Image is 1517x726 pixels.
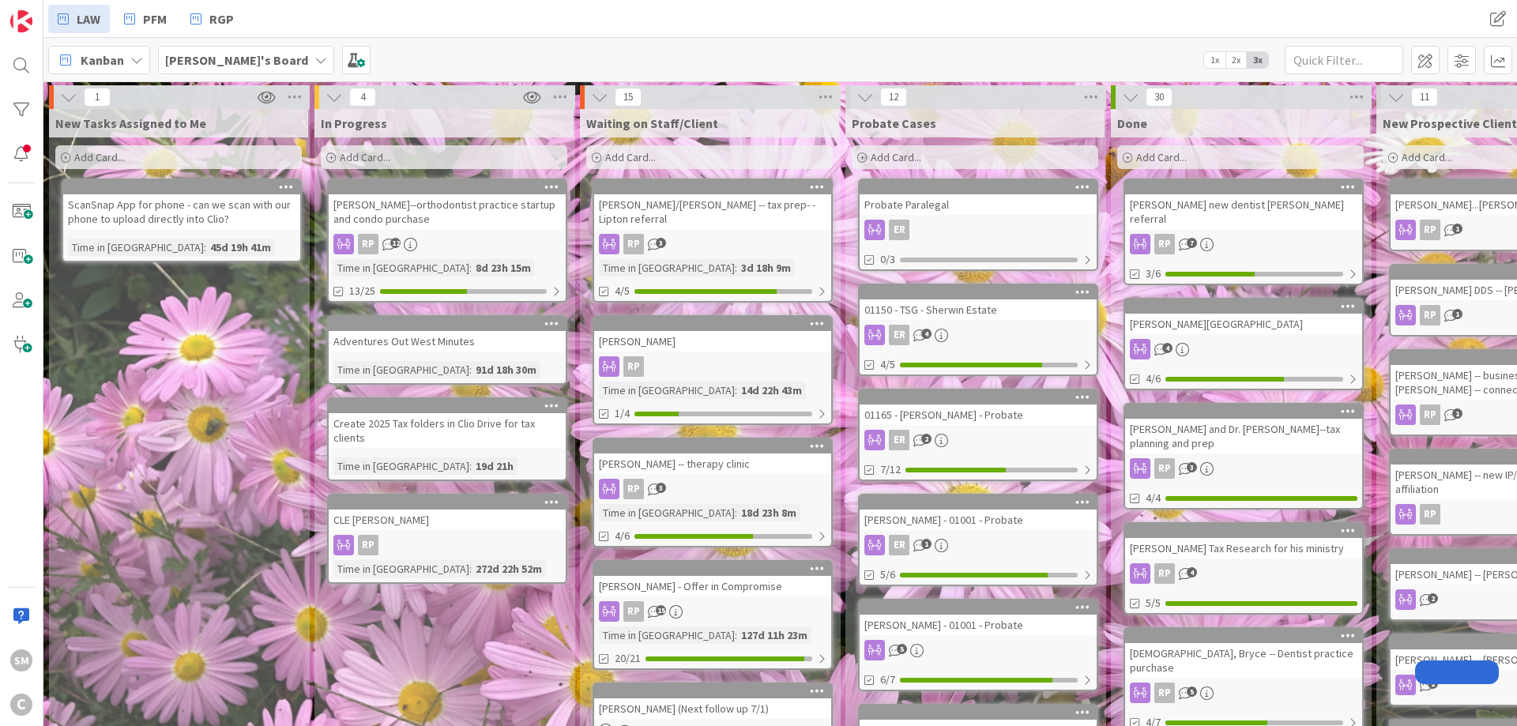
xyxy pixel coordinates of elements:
div: RP [1154,563,1175,584]
span: 15 [656,605,666,615]
div: RP [623,234,644,254]
div: Adventures Out West Minutes [329,331,566,352]
div: [PERSON_NAME] - 01001 - Probate [860,495,1097,530]
div: RP [1154,234,1175,254]
div: RP [329,234,566,254]
span: 7 [1187,238,1197,248]
div: Time in [GEOGRAPHIC_DATA] [599,259,735,276]
div: RP [1420,504,1440,525]
span: 4 [921,329,932,339]
span: : [469,361,472,378]
div: [PERSON_NAME] - 01001 - Probate [860,600,1097,635]
a: [PERSON_NAME] new dentist [PERSON_NAME] referralRP3/6 [1124,179,1364,285]
div: [PERSON_NAME]--orthodontist practice startup and condo purchase [329,180,566,229]
span: 1 [1452,309,1462,319]
span: 1 [921,539,932,549]
div: ER [889,325,909,345]
span: : [735,259,737,276]
a: [PERSON_NAME]--orthodontist practice startup and condo purchaseRPTime in [GEOGRAPHIC_DATA]:8d 23h... [327,179,567,303]
span: : [735,382,737,399]
span: Add Card... [340,150,390,164]
a: [PERSON_NAME] - Offer in CompromiseRPTime in [GEOGRAPHIC_DATA]:127d 11h 23m20/21 [593,560,833,670]
span: Done [1117,115,1147,131]
a: [PERSON_NAME]/[PERSON_NAME] -- tax prep- - Lipton referralRPTime in [GEOGRAPHIC_DATA]:3d 18h 9m4/5 [593,179,833,303]
div: Time in [GEOGRAPHIC_DATA] [333,259,469,276]
span: New Tasks Assigned to Me [55,115,206,131]
span: Add Card... [871,150,921,164]
span: Add Card... [1136,150,1187,164]
img: Visit kanbanzone.com [10,10,32,32]
div: [PERSON_NAME] - Offer in Compromise [594,562,831,596]
div: CLE [PERSON_NAME] [329,510,566,530]
div: 01165 - [PERSON_NAME] - Probate [860,390,1097,425]
div: [PERSON_NAME]/[PERSON_NAME] -- tax prep- - Lipton referral [594,194,831,229]
div: [PERSON_NAME] new dentist [PERSON_NAME] referral [1125,194,1362,229]
div: Probate Paralegal [860,180,1097,215]
span: 4/6 [615,528,630,544]
div: RP [594,601,831,622]
span: : [469,259,472,276]
div: RP [623,601,644,622]
div: [PERSON_NAME] new dentist [PERSON_NAME] referral [1125,180,1362,229]
div: [PERSON_NAME] and Dr. [PERSON_NAME]--tax planning and prep [1125,419,1362,453]
span: 3 [656,483,666,493]
span: Add Card... [74,150,125,164]
span: Kanban [81,51,124,70]
div: [PERSON_NAME] [594,317,831,352]
span: 11 [1411,88,1438,107]
span: 6/7 [880,671,895,688]
div: ER [860,325,1097,345]
span: 4/5 [615,283,630,299]
div: [PERSON_NAME] Tax Research for his ministry [1125,538,1362,559]
b: [PERSON_NAME]'s Board [165,52,308,68]
div: [PERSON_NAME] -- therapy clinic [594,453,831,474]
span: 12 [390,238,401,248]
div: 18d 23h 8m [737,504,800,521]
span: 4 [349,88,376,107]
div: SM [10,649,32,671]
span: PFM [143,9,167,28]
div: [PERSON_NAME] - 01001 - Probate [860,615,1097,635]
span: 15 [615,88,642,107]
a: Probate ParalegalER0/3 [858,179,1098,271]
span: In Progress [321,115,387,131]
div: [DEMOGRAPHIC_DATA], Bryce -- Dentist practice purchase [1125,629,1362,678]
span: 4/4 [1146,490,1161,506]
span: 5/5 [1146,595,1161,611]
div: ER [889,220,909,240]
span: 5/6 [880,566,895,583]
span: Waiting on Staff/Client [586,115,718,131]
div: RP [358,535,378,555]
div: Time in [GEOGRAPHIC_DATA] [333,361,469,378]
span: 4/5 [880,356,895,373]
div: 19d 21h [472,457,518,475]
span: 20/21 [615,650,641,667]
input: Quick Filter... [1285,46,1403,74]
div: [PERSON_NAME] (Next follow up 7/1) [594,698,831,719]
span: RGP [209,9,234,28]
div: C [10,694,32,716]
div: Adventures Out West Minutes [329,317,566,352]
span: 2x [1225,52,1247,68]
div: ScanSnap App for phone - can we scan with our phone to upload directly into Clio? [63,180,300,229]
div: ER [889,535,909,555]
div: RP [1125,683,1362,703]
div: [PERSON_NAME] -- therapy clinic [594,439,831,474]
div: [PERSON_NAME]/[PERSON_NAME] -- tax prep- - Lipton referral [594,180,831,229]
div: RP [594,479,831,499]
div: 3d 18h 9m [737,259,795,276]
div: 01165 - [PERSON_NAME] - Probate [860,404,1097,425]
a: 01150 - TSG - Sherwin EstateER4/5 [858,284,1098,376]
a: [PERSON_NAME][GEOGRAPHIC_DATA]4/6 [1124,298,1364,390]
div: RP [1420,220,1440,240]
div: Time in [GEOGRAPHIC_DATA] [333,457,469,475]
div: Time in [GEOGRAPHIC_DATA] [333,560,469,577]
div: ER [889,430,909,450]
div: 14d 22h 43m [737,382,806,399]
span: : [735,504,737,521]
span: 4/6 [1146,371,1161,387]
div: RP [1154,458,1175,479]
div: RP [1420,404,1440,425]
span: 4 [1162,343,1173,353]
div: RP [623,356,644,377]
